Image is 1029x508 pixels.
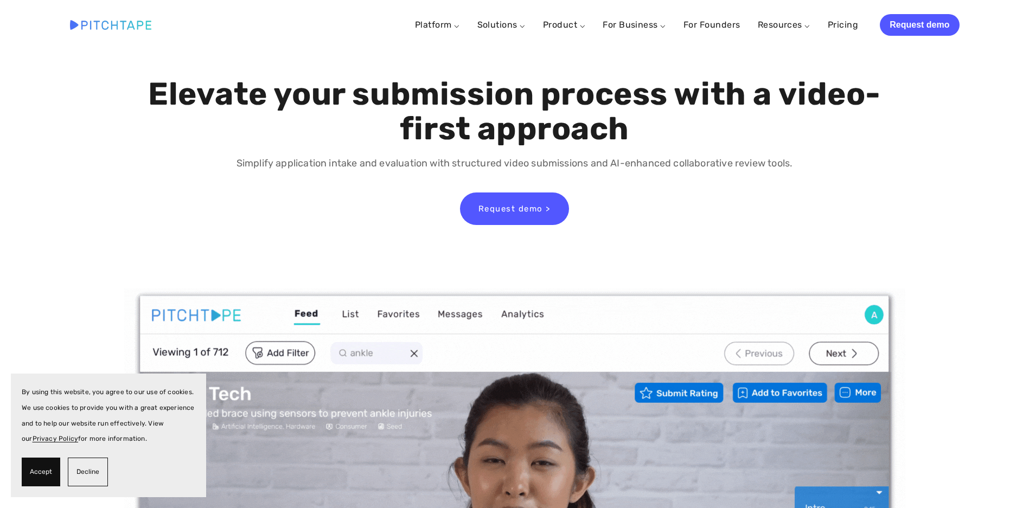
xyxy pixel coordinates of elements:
[460,192,569,225] a: Request demo >
[543,20,585,30] a: Product ⌵
[76,464,99,480] span: Decline
[145,156,884,171] p: Simplify application intake and evaluation with structured video submissions and AI-enhanced coll...
[683,15,740,35] a: For Founders
[68,458,108,486] button: Decline
[758,20,810,30] a: Resources ⌵
[30,464,52,480] span: Accept
[145,77,884,146] h1: Elevate your submission process with a video-first approach
[22,384,195,447] p: By using this website, you agree to our use of cookies. We use cookies to provide you with a grea...
[603,20,666,30] a: For Business ⌵
[22,458,60,486] button: Accept
[477,20,526,30] a: Solutions ⌵
[11,374,206,497] section: Cookie banner
[880,14,959,36] a: Request demo
[415,20,460,30] a: Platform ⌵
[70,20,151,29] img: Pitchtape | Video Submission Management Software
[33,435,79,442] a: Privacy Policy
[828,15,858,35] a: Pricing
